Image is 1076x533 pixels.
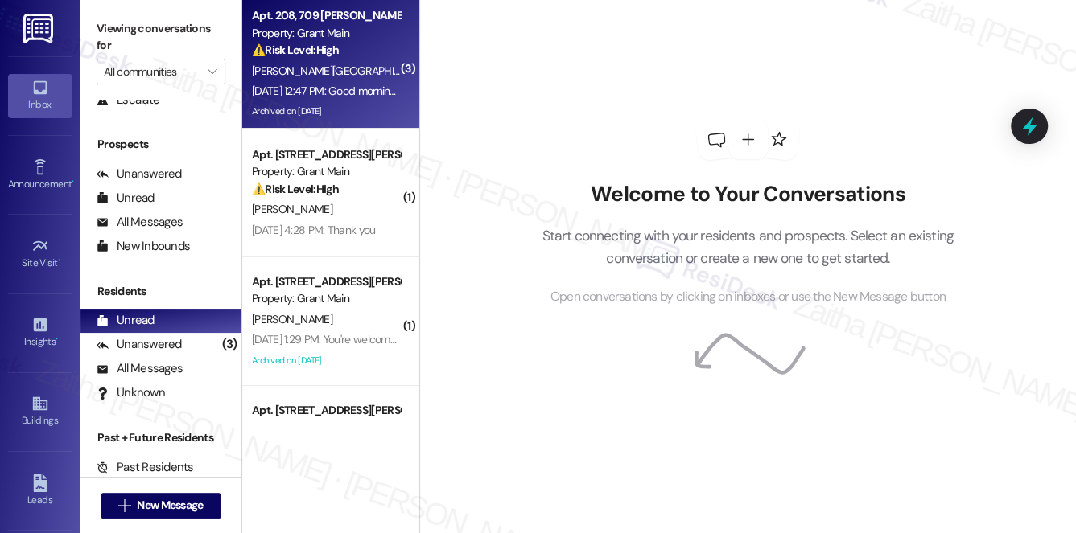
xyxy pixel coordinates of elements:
div: Property: Grant Main [252,163,401,180]
span: • [56,334,58,345]
input: All communities [104,59,200,84]
i:  [118,499,130,512]
span: [PERSON_NAME][GEOGRAPHIC_DATA] [252,64,435,78]
div: Archived on [DATE] [250,101,402,121]
div: Apt. [STREET_ADDRESS][PERSON_NAME][PERSON_NAME] [252,146,401,163]
a: Inbox [8,74,72,117]
a: Leads [8,469,72,513]
div: All Messages [97,214,183,231]
i:  [208,65,216,78]
div: Unread [97,190,155,207]
div: Property: Grant Main [252,25,401,42]
strong: ⚠️ Risk Level: High [252,43,339,57]
div: Residents [80,283,241,300]
div: Unanswered [97,166,182,182]
strong: ⚠️ Risk Level: High [252,182,339,196]
div: Apt. [STREET_ADDRESS][PERSON_NAME] [252,402,401,419]
div: Unknown [97,384,165,401]
div: [DATE] 4:28 PM: Thank you [252,223,376,237]
label: Viewing conversations for [97,16,225,59]
div: New Inbounds [97,238,190,255]
a: Buildings [8,390,72,433]
div: Unread [97,312,155,329]
span: • [58,255,60,266]
div: Past Residents [97,459,194,476]
a: Site Visit • [8,232,72,276]
span: [PERSON_NAME] [252,312,332,326]
img: ResiDesk Logo [23,14,56,43]
div: (3) [218,332,241,357]
span: Open conversations by clicking on inboxes or use the New Message button [550,287,946,307]
div: Past + Future Residents [80,429,241,446]
div: Unanswered [97,336,182,353]
div: Prospects [80,136,241,153]
div: Archived on [DATE] [250,351,402,371]
a: Insights • [8,311,72,355]
button: New Message [101,493,221,519]
div: Escalate [97,92,159,109]
span: [PERSON_NAME] [252,202,332,216]
p: Start connecting with your residents and prospects. Select an existing conversation or create a n... [517,224,978,270]
div: Apt. 208, 709 [PERSON_NAME] [252,7,401,24]
span: New Message [137,497,203,514]
div: All Messages [97,360,183,377]
div: [DATE] 1:29 PM: You're welcome, [PERSON_NAME]! I'll be in touch as soon as I hear back from the t... [252,332,726,346]
div: Property: Grant Main [252,290,401,307]
div: Apt. [STREET_ADDRESS][PERSON_NAME] [252,273,401,290]
h2: Welcome to Your Conversations [517,182,978,207]
span: • [72,176,74,187]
